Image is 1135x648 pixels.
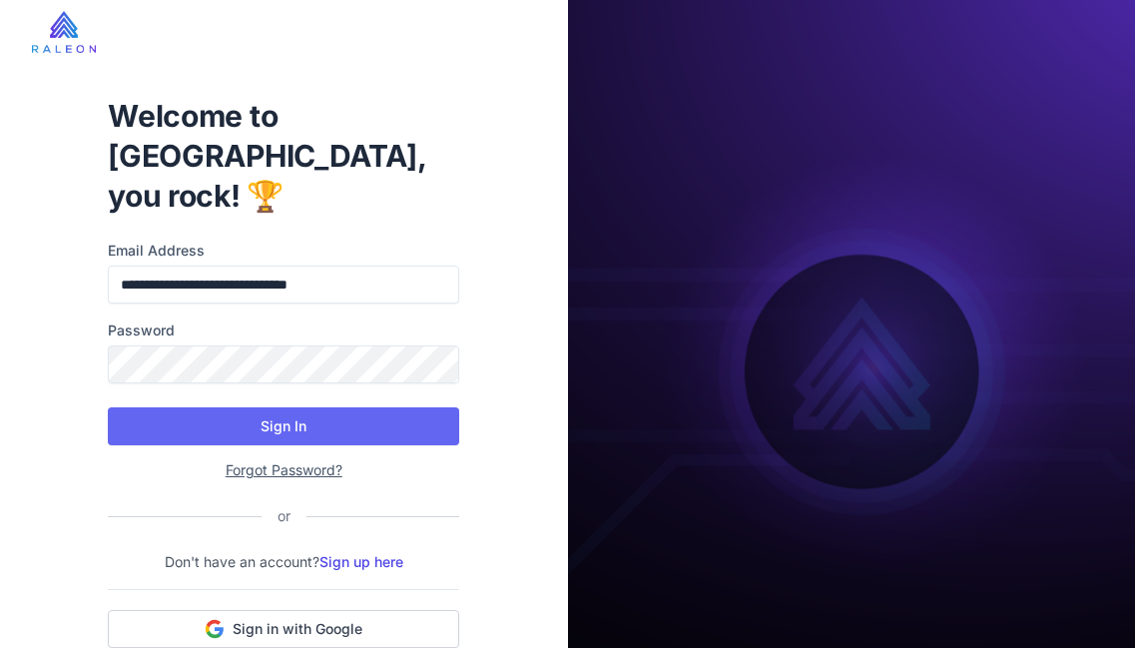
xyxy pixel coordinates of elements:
[108,610,459,648] button: Sign in with Google
[262,505,306,527] div: or
[108,320,459,341] label: Password
[108,240,459,262] label: Email Address
[226,461,342,478] a: Forgot Password?
[108,551,459,573] p: Don't have an account?
[32,11,96,53] img: raleon-logo-whitebg.9aac0268.jpg
[108,96,459,216] h1: Welcome to [GEOGRAPHIC_DATA], you rock! 🏆
[319,553,403,570] a: Sign up here
[108,407,459,445] button: Sign In
[233,619,362,639] span: Sign in with Google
